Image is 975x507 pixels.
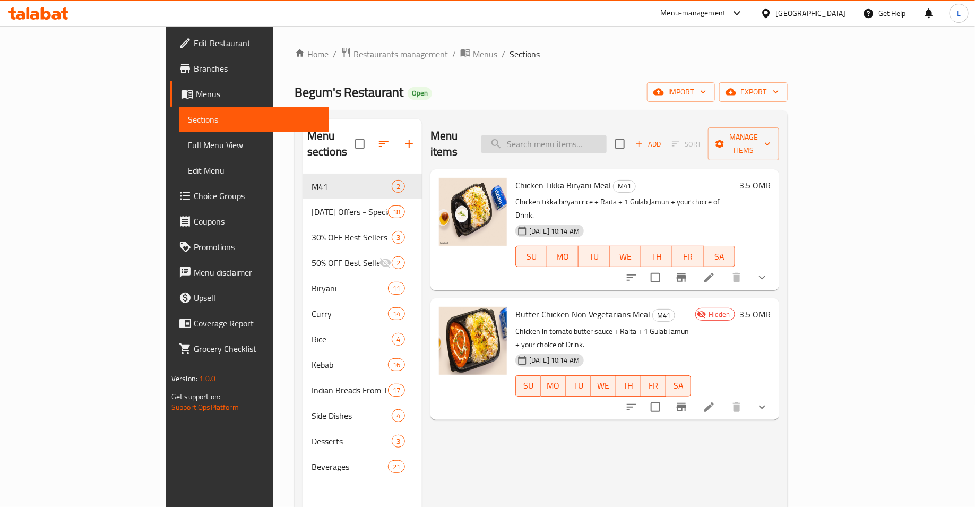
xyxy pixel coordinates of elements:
svg: Show Choices [756,401,769,414]
span: WE [614,249,637,264]
div: items [388,307,405,320]
span: Promotions [194,240,321,253]
span: MO [545,378,562,393]
button: delete [724,394,749,420]
button: TH [641,246,672,267]
button: TU [566,375,591,397]
a: Edit menu item [703,401,715,414]
span: Add item [631,136,665,152]
span: 21 [389,462,404,472]
span: Version: [171,372,197,385]
span: WE [595,378,611,393]
div: Kebab16 [303,352,422,377]
span: Sections [188,113,321,126]
span: SA [670,378,687,393]
a: Menus [460,47,497,61]
span: Hidden [704,310,735,320]
p: Chicken tikka biryani rice + Raita + 1 Gulab Jamun + your choice of Drink. [515,195,735,222]
span: 4 [392,411,404,421]
button: SA [666,375,691,397]
div: M41 [652,309,675,322]
a: Coverage Report [170,311,329,336]
span: Full Menu View [188,139,321,151]
span: Select section first [665,136,708,152]
span: Menus [196,88,321,100]
span: Select all sections [349,133,371,155]
div: Desserts3 [303,428,422,454]
span: SU [520,378,537,393]
div: M41 [613,180,636,193]
button: import [647,82,715,102]
span: TU [570,378,586,393]
span: Curry [312,307,388,320]
button: Add [631,136,665,152]
span: export [728,85,779,99]
div: items [392,180,405,193]
span: Manage items [717,131,771,157]
div: items [388,205,405,218]
button: SU [515,375,541,397]
button: FR [641,375,666,397]
a: Support.OpsPlatform [171,400,239,414]
div: items [392,333,405,346]
div: items [392,435,405,448]
a: Promotions [170,234,329,260]
div: items [388,384,405,397]
span: Beverages [312,460,388,473]
button: TU [579,246,610,267]
span: Edit Menu [188,164,321,177]
span: 2 [392,258,404,268]
span: 16 [389,360,404,370]
button: export [719,82,788,102]
span: M41 [614,180,635,192]
div: Menu-management [661,7,726,20]
button: delete [724,265,749,290]
input: search [481,135,607,153]
span: Butter Chicken Non Vegetarians Meal [515,306,650,322]
span: MO [551,249,574,264]
div: items [388,282,405,295]
button: MO [541,375,566,397]
span: 11 [389,283,404,294]
div: [DATE] Offers - Special [DEMOGRAPHIC_DATA] Menu18 [303,199,422,225]
img: Chicken Tikka Biryani Meal [439,178,507,246]
button: TH [616,375,641,397]
span: Select section [609,133,631,155]
a: Branches [170,56,329,81]
span: Coverage Report [194,317,321,330]
span: TH [620,378,637,393]
span: Sections [510,48,540,61]
span: 3 [392,233,404,243]
div: M412 [303,174,422,199]
span: 4 [392,334,404,345]
span: TU [583,249,606,264]
span: Branches [194,62,321,75]
span: Coupons [194,215,321,228]
span: SU [520,249,543,264]
button: Branch-specific-item [669,394,694,420]
span: Grocery Checklist [194,342,321,355]
svg: Inactive section [379,256,392,269]
span: 50% OFF Best Sellers [312,256,379,269]
span: [DATE] 10:14 AM [525,226,584,236]
span: Indian Breads From The Clay Oven [312,384,388,397]
span: SA [708,249,731,264]
div: Side Dishes4 [303,403,422,428]
span: Side Dishes [312,409,392,422]
a: Restaurants management [341,47,448,61]
span: Upsell [194,291,321,304]
span: import [655,85,706,99]
div: items [388,358,405,371]
span: Choice Groups [194,190,321,202]
button: SU [515,246,547,267]
span: Select to update [644,396,667,418]
a: Coupons [170,209,329,234]
button: sort-choices [619,265,644,290]
div: Biryani11 [303,276,422,301]
span: [DATE] 10:14 AM [525,355,584,365]
h2: Menu items [430,128,469,160]
a: Edit menu item [703,271,715,284]
h2: Menu sections [307,128,355,160]
div: items [388,460,405,473]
